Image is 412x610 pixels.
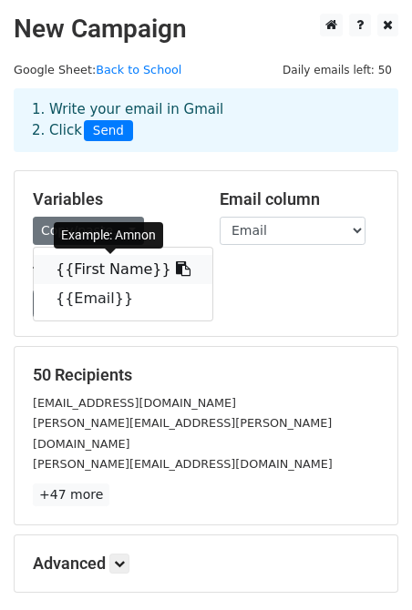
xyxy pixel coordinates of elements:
h5: 50 Recipients [33,365,379,385]
div: Example: Amnon [54,222,163,249]
a: Daily emails left: 50 [276,63,398,76]
h5: Advanced [33,554,379,574]
h5: Email column [220,189,379,209]
a: Copy/paste... [33,217,144,245]
h5: Variables [33,189,192,209]
a: {{Email}} [34,284,212,313]
span: Send [84,120,133,142]
small: [PERSON_NAME][EMAIL_ADDRESS][DOMAIN_NAME] [33,457,333,471]
small: Google Sheet: [14,63,181,76]
small: [EMAIL_ADDRESS][DOMAIN_NAME] [33,396,236,410]
small: [PERSON_NAME][EMAIL_ADDRESS][PERSON_NAME][DOMAIN_NAME] [33,416,332,451]
a: Back to School [96,63,181,76]
div: 1. Write your email in Gmail 2. Click [18,99,394,141]
a: {{First Name}} [34,255,212,284]
iframe: Chat Widget [321,523,412,610]
span: Daily emails left: 50 [276,60,398,80]
h2: New Campaign [14,14,398,45]
a: +47 more [33,483,109,506]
